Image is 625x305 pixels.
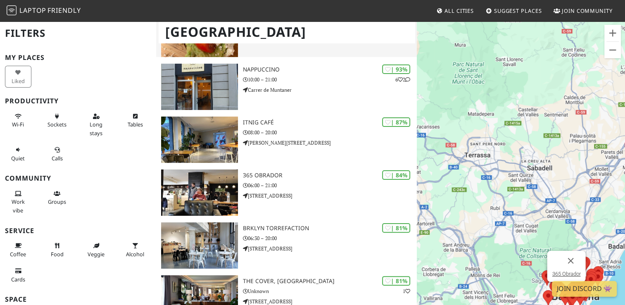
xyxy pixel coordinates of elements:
[382,117,410,127] div: | 87%
[561,251,580,271] button: Close
[159,21,415,43] h1: [GEOGRAPHIC_DATA]
[494,7,542,14] span: Suggest Places
[243,119,416,126] h3: Itnig Café
[126,250,144,258] span: Alcohol
[382,64,410,74] div: | 93%
[395,76,410,83] p: 6 2
[382,170,410,180] div: | 84%
[12,198,25,214] span: People working
[550,3,616,18] a: Join Community
[403,287,410,295] p: 1
[156,169,416,216] a: 365 Obrador | 84% 365 Obrador 06:00 – 21:00 [STREET_ADDRESS]
[243,225,416,232] h3: BRKLYN Torrefaction
[243,234,416,242] p: 06:30 – 20:00
[51,250,64,258] span: Food
[433,3,477,18] a: All Cities
[128,121,143,128] span: Work-friendly tables
[7,5,17,15] img: LaptopFriendly
[48,121,67,128] span: Power sockets
[243,66,416,73] h3: Nappuccino
[243,181,416,189] p: 06:00 – 21:00
[382,223,410,233] div: | 81%
[243,129,416,136] p: 08:00 – 20:00
[44,187,71,209] button: Groups
[5,174,151,182] h3: Community
[161,117,238,163] img: Itnig Café
[11,276,25,283] span: Credit cards
[11,155,25,162] span: Quiet
[161,64,238,110] img: Nappuccino
[5,110,31,131] button: Wi-Fi
[5,239,31,261] button: Coffee
[243,278,416,285] h3: The Cover, [GEOGRAPHIC_DATA]
[243,287,416,295] p: Unknown
[83,239,109,261] button: Veggie
[5,21,151,46] h2: Filters
[156,64,416,110] a: Nappuccino | 93% 62 Nappuccino 10:00 – 21:00 Carrer de Muntaner
[5,264,31,286] button: Cards
[604,42,621,58] button: Zoom out
[5,54,151,62] h3: My Places
[122,239,149,261] button: Alcohol
[48,198,66,205] span: Group tables
[243,192,416,200] p: [STREET_ADDRESS]
[243,86,416,94] p: Carrer de Muntaner
[122,110,149,131] button: Tables
[12,121,24,128] span: Stable Wi-Fi
[90,121,102,136] span: Long stays
[243,139,416,147] p: [PERSON_NAME][STREET_ADDRESS]
[44,110,71,131] button: Sockets
[88,250,105,258] span: Veggie
[83,110,109,140] button: Long stays
[5,97,151,105] h3: Productivity
[5,143,31,165] button: Quiet
[44,239,71,261] button: Food
[562,7,613,14] span: Join Community
[7,4,81,18] a: LaptopFriendly LaptopFriendly
[10,250,26,258] span: Coffee
[156,117,416,163] a: Itnig Café | 87% Itnig Café 08:00 – 20:00 [PERSON_NAME][STREET_ADDRESS]
[5,227,151,235] h3: Service
[161,169,238,216] img: 365 Obrador
[5,187,31,217] button: Work vibe
[604,25,621,41] button: Zoom in
[243,245,416,253] p: [STREET_ADDRESS]
[48,6,81,15] span: Friendly
[482,3,545,18] a: Suggest Places
[444,7,474,14] span: All Cities
[243,76,416,83] p: 10:00 – 21:00
[44,143,71,165] button: Calls
[52,155,63,162] span: Video/audio calls
[5,295,151,303] h3: Space
[382,276,410,286] div: | 81%
[243,172,416,179] h3: 365 Obrador
[161,222,238,269] img: BRKLYN Torrefaction
[19,6,46,15] span: Laptop
[156,222,416,269] a: BRKLYN Torrefaction | 81% BRKLYN Torrefaction 06:30 – 20:00 [STREET_ADDRESS]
